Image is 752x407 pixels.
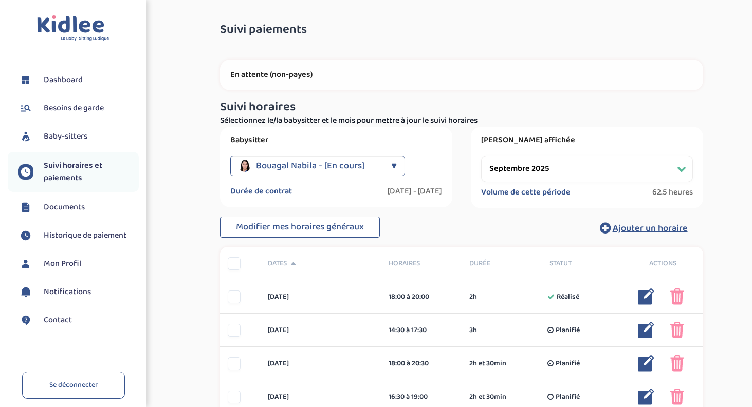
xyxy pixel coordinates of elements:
span: Horaires [389,258,454,269]
h3: Suivi horaires [220,101,703,114]
span: Mon Profil [44,258,81,270]
img: avatar_bouagal-nabila_2025_02_17_14_12_53.png [239,160,251,172]
span: Contact [44,314,72,326]
label: Volume de cette période [481,187,571,198]
img: poubelle_rose.png [670,322,684,338]
div: 18:00 à 20:30 [389,358,454,369]
img: poubelle_rose.png [670,288,684,305]
label: [PERSON_NAME] affichée [481,135,693,145]
button: Ajouter un horaire [584,217,703,239]
div: Actions [622,258,703,269]
img: notification.svg [18,284,33,300]
img: documents.svg [18,200,33,215]
div: [DATE] [260,325,381,336]
div: 14:30 à 17:30 [389,325,454,336]
img: dashboard.svg [18,72,33,88]
div: [DATE] [260,392,381,402]
span: 2h et 30min [469,358,506,369]
div: 16:30 à 19:00 [389,392,454,402]
div: ▼ [391,156,397,176]
img: profil.svg [18,256,33,272]
span: Planifié [556,325,580,336]
span: 2h et 30min [469,392,506,402]
span: Ajouter un horaire [613,221,688,236]
img: modifier_bleu.png [638,322,654,338]
span: Historique de paiement [44,229,126,242]
span: Suivi paiements [220,23,307,36]
img: modifier_bleu.png [638,288,654,305]
div: Durée [462,258,542,269]
span: Suivi horaires et paiements [44,160,139,184]
span: Dashboard [44,74,83,86]
span: Documents [44,201,85,214]
button: Modifier mes horaires généraux [220,217,380,238]
a: Suivi horaires et paiements [18,160,139,184]
div: Dates [260,258,381,269]
a: Notifications [18,284,139,300]
img: babysitters.svg [18,129,33,144]
a: Documents [18,200,139,215]
img: modifier_bleu.png [638,355,654,372]
label: Durée de contrat [230,186,292,197]
a: Contact [18,313,139,328]
span: Baby-sitters [44,130,87,143]
img: suivihoraire.svg [18,228,33,243]
div: Statut [542,258,622,269]
label: Babysitter [230,135,442,145]
img: suivihoraire.svg [18,164,33,180]
span: 2h [469,292,477,302]
img: logo.svg [37,15,109,42]
a: Baby-sitters [18,129,139,144]
img: poubelle_rose.png [670,355,684,372]
img: contact.svg [18,313,33,328]
div: 18:00 à 20:00 [389,292,454,302]
a: Besoins de garde [18,101,139,116]
span: Notifications [44,286,91,298]
span: Planifié [556,392,580,402]
a: Historique de paiement [18,228,139,243]
span: 62.5 heures [652,187,693,198]
span: Planifié [556,358,580,369]
p: Sélectionnez le/la babysitter et le mois pour mettre à jour le suivi horaires [220,114,703,127]
a: Dashboard [18,72,139,88]
span: 3h [469,325,477,336]
div: [DATE] [260,358,381,369]
img: besoin.svg [18,101,33,116]
span: Modifier mes horaires généraux [236,220,364,234]
span: Réalisé [557,292,579,302]
label: [DATE] - [DATE] [388,186,442,197]
img: poubelle_rose.png [670,389,684,405]
a: Mon Profil [18,256,139,272]
span: Bouagal Nabila - [En cours] [256,156,364,176]
img: modifier_bleu.png [638,389,654,405]
p: En attente (non-payes) [230,70,693,80]
span: Besoins de garde [44,102,104,114]
a: Se déconnecter [22,372,125,399]
div: [DATE] [260,292,381,302]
